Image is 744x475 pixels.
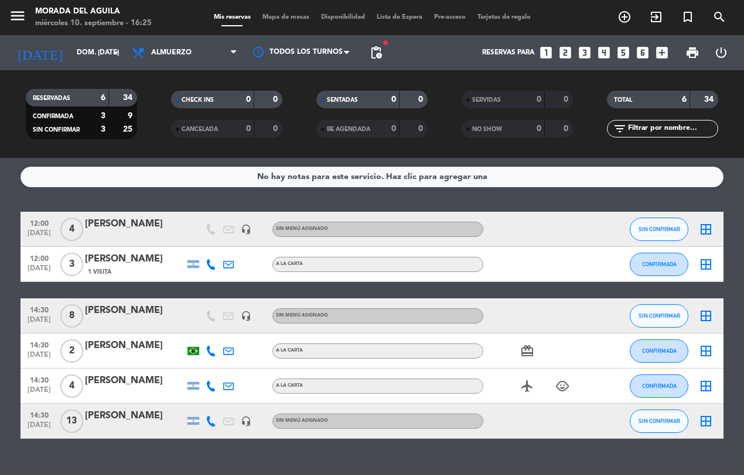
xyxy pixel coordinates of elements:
span: [DATE] [25,386,54,400]
span: Lista de Espera [371,14,428,20]
span: SIN CONFIRMAR [639,226,680,232]
span: [DATE] [25,421,54,435]
div: LOG OUT [707,35,735,70]
i: looks_4 [596,45,612,60]
strong: 34 [123,94,135,102]
span: Pre-acceso [428,14,472,20]
span: Sin menú asignado [276,313,328,318]
span: CHECK INS [182,97,214,103]
span: [DATE] [25,229,54,243]
div: [PERSON_NAME] [85,408,185,424]
strong: 34 [704,95,716,104]
span: SIN CONFIRMAR [639,418,680,424]
strong: 0 [391,125,396,133]
span: Reservas para [482,49,534,57]
span: Tarjetas de regalo [472,14,537,20]
strong: 0 [537,95,541,104]
button: CONFIRMADA [630,253,688,276]
div: [PERSON_NAME] [85,216,185,232]
span: 14:30 [25,302,54,316]
i: [DATE] [9,40,71,66]
i: search [712,10,726,24]
span: A LA CARTA [276,383,303,388]
span: CONFIRMADA [642,347,677,354]
strong: 6 [682,95,687,104]
button: menu [9,7,26,29]
span: [DATE] [25,351,54,364]
i: looks_one [538,45,554,60]
span: A LA CARTA [276,261,303,266]
span: SIN CONFIRMAR [639,312,680,319]
strong: 0 [564,125,571,133]
div: [PERSON_NAME] [85,373,185,388]
strong: 0 [391,95,396,104]
i: filter_list [613,122,627,136]
strong: 6 [101,94,105,102]
span: print [685,46,699,60]
span: Sin menú asignado [276,418,328,423]
span: [DATE] [25,316,54,329]
span: CONFIRMADA [642,261,677,267]
span: 13 [60,409,83,433]
span: Almuerzo [151,49,192,57]
div: [PERSON_NAME] [85,338,185,353]
strong: 0 [246,125,251,133]
span: Disponibilidad [315,14,371,20]
strong: 0 [418,125,425,133]
strong: 0 [273,125,280,133]
span: SENTADAS [327,97,358,103]
span: 8 [60,304,83,328]
span: CANCELADA [182,126,218,132]
span: fiber_manual_record [382,39,389,46]
i: looks_two [558,45,573,60]
i: looks_6 [635,45,650,60]
i: exit_to_app [649,10,663,24]
i: looks_5 [616,45,631,60]
strong: 0 [246,95,251,104]
input: Filtrar por nombre... [627,122,718,135]
i: border_all [699,379,713,393]
i: border_all [699,309,713,323]
span: Mapa de mesas [257,14,315,20]
div: miércoles 10. septiembre - 16:25 [35,18,152,29]
span: 2 [60,339,83,363]
span: 14:30 [25,408,54,421]
span: SERVIDAS [472,97,501,103]
span: 14:30 [25,338,54,351]
span: TOTAL [614,97,632,103]
i: headset_mic [241,416,251,426]
span: 1 Visita [88,267,111,277]
i: airplanemode_active [520,379,534,393]
span: Mis reservas [208,14,257,20]
i: border_all [699,222,713,236]
i: card_giftcard [520,344,534,358]
strong: 3 [101,112,105,120]
i: turned_in_not [681,10,695,24]
i: headset_mic [241,311,251,321]
span: 12:00 [25,251,54,264]
i: border_all [699,414,713,428]
strong: 0 [537,125,541,133]
i: border_all [699,257,713,271]
i: add_circle_outline [617,10,632,24]
i: child_care [555,379,569,393]
span: CONFIRMADA [642,383,677,389]
i: arrow_drop_down [109,46,123,60]
span: NO SHOW [472,126,502,132]
span: pending_actions [369,46,383,60]
span: RESERVADAS [33,95,70,101]
strong: 0 [418,95,425,104]
button: SIN CONFIRMAR [630,409,688,433]
strong: 9 [128,112,135,120]
i: power_settings_new [714,46,728,60]
strong: 0 [273,95,280,104]
span: 4 [60,374,83,398]
span: 3 [60,253,83,276]
i: add_box [654,45,670,60]
button: CONFIRMADA [630,374,688,398]
span: A LA CARTA [276,348,303,353]
div: [PERSON_NAME] [85,252,185,267]
strong: 3 [101,125,105,133]
span: CONFIRMADA [33,113,73,119]
i: headset_mic [241,224,251,235]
